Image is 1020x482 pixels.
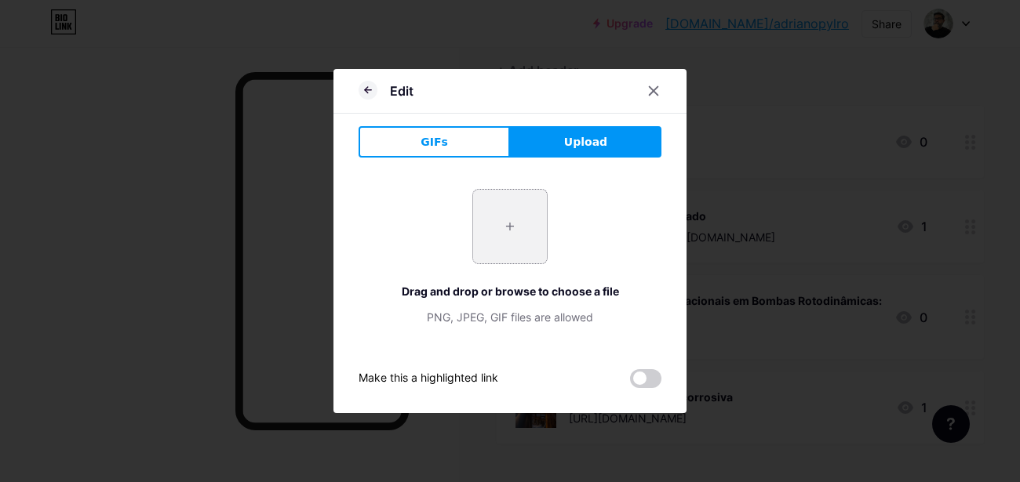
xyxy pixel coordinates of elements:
button: GIFs [359,126,510,158]
div: Drag and drop or browse to choose a file [359,283,661,299]
span: GIFs [421,134,448,150]
div: Make this a highlighted link [359,369,498,388]
div: PNG, JPEG, GIF files are allowed [359,309,661,325]
div: Edit [390,82,413,100]
span: Upload [564,134,607,150]
button: Upload [510,126,661,158]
